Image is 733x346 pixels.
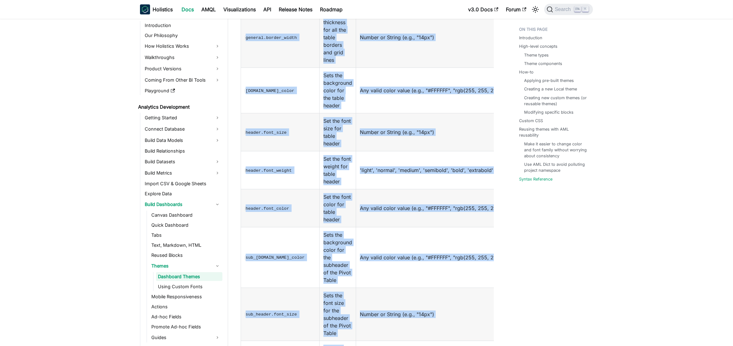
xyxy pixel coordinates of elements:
a: Reused Blocks [149,251,222,260]
a: Use AML Dict to avoid polluting project namespace [524,161,587,173]
a: Walkthroughs [143,52,222,62]
span: Search [553,7,575,12]
button: Switch between dark and light mode (currently light mode) [530,4,540,14]
td: Number or String (e.g., "14px") [356,7,563,68]
code: [DOMAIN_NAME]_color [245,88,295,94]
a: Playground [143,86,222,95]
a: Explore Data [143,189,222,198]
nav: Docs sidebar [134,19,228,346]
a: Analytics Development [136,103,222,111]
code: sub_[DOMAIN_NAME]_color [245,255,305,261]
a: How-to [519,69,534,75]
b: Holistics [153,6,173,13]
td: Any valid color value (e.g., "#FFFFFF", "rgb(255, 255, 255)") [356,189,563,227]
a: Quick Dashboard [149,221,222,230]
td: Sets the background color for the subheader of the Pivot Table [320,227,356,288]
a: Themes [149,261,222,271]
a: Modifying specific blocks [524,109,574,115]
code: sub_header.font_size [245,311,298,318]
td: Number or String (e.g., "14px") [356,288,563,341]
td: Sets the background color for the table header [320,68,356,113]
a: Using Custom Fonts [156,282,222,291]
a: Release Notes [275,4,316,14]
a: Applying pre-built themes [524,78,574,84]
code: header.font_color [245,205,290,212]
a: Actions [149,302,222,311]
a: Creating new custom themes (or reusable themes) [524,95,587,107]
button: Search (Ctrl+K) [544,4,593,15]
img: Holistics [140,4,150,14]
a: Introduction [143,21,222,30]
a: API [260,4,275,14]
a: Make it easier to change color and font family without worrying about consistency [524,141,587,159]
a: Canvas Dashboard [149,211,222,219]
a: Tabs [149,231,222,240]
td: Number or String (e.g., "14px") [356,113,563,151]
a: High-level concepts [519,43,557,49]
a: Guides [149,332,222,343]
a: Build Dashboards [143,199,222,209]
a: Our Philosophy [143,31,222,40]
a: Reusing themes with AML reusability [519,126,589,138]
a: Product Versions [143,64,222,74]
a: Build Metrics [143,168,222,178]
a: Text, Markdown, HTML [149,241,222,250]
a: AMQL [198,4,220,14]
a: Forum [502,4,530,14]
a: Syntax Reference [519,176,552,182]
a: How Holistics Works [143,41,222,51]
a: Import CSV & Google Sheets [143,179,222,188]
a: Docs [178,4,198,14]
a: Visualizations [220,4,260,14]
td: Any valid color value (e.g., "#FFFFFF", "rgb(255, 255, 255)") [356,68,563,113]
a: Roadmap [316,4,346,14]
td: Set the thickness for all the table borders and grid lines [320,7,356,68]
code: header.font_weight [245,167,293,174]
td: Sets the font size for the subheader of the Pivot Table [320,288,356,341]
a: Mobile Responsiveness [149,292,222,301]
code: general.border_width [245,35,298,41]
a: Ad-hoc Fields [149,312,222,321]
td: Set the font color for table header [320,189,356,227]
td: Set the font weight for table header [320,151,356,189]
td: Any valid color value (e.g., "#FFFFFF", "rgb(255, 255, 255)") [356,227,563,288]
a: Getting Started [143,113,222,123]
td: 'light', 'normal', 'medium', 'semibold', 'bold', 'extrabold' [356,151,563,189]
a: Custom CSS [519,118,543,124]
a: Dashboard Themes [156,272,222,281]
code: header.font_size [245,129,288,136]
a: Creating a new Local theme [524,86,577,92]
a: Introduction [519,35,542,41]
a: HolisticsHolistics [140,4,173,14]
a: Theme types [524,52,549,58]
a: Build Relationships [143,147,222,155]
kbd: K [582,6,589,12]
a: Connect Database [143,124,222,134]
a: Build Data Models [143,135,222,145]
td: Set the font size for table header [320,113,356,151]
a: Build Datasets [143,157,222,167]
a: Coming From Other BI Tools [143,75,222,85]
a: Promote Ad-hoc Fields [149,322,222,331]
a: Theme components [524,61,562,67]
a: v3.0 Docs [464,4,502,14]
